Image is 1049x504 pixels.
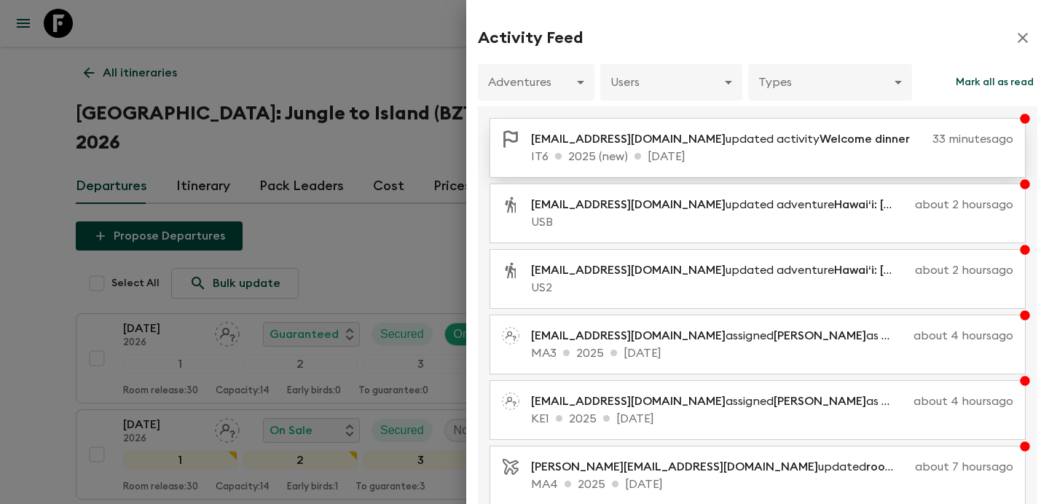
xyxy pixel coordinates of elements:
div: Types [748,62,912,103]
p: about 7 hours ago [915,458,1013,476]
p: assigned as a pack leader [531,327,908,344]
p: updated [531,458,909,476]
span: [PERSON_NAME] [774,395,866,407]
button: Mark all as read [952,64,1037,101]
p: US2 [531,279,1013,296]
div: Adventures [478,62,594,103]
span: [EMAIL_ADDRESS][DOMAIN_NAME] [531,199,726,210]
p: KE1 2025 [DATE] [531,410,1013,428]
p: updated activity [531,130,922,148]
div: Users [600,62,742,103]
p: IT6 2025 (new) [DATE] [531,148,1013,165]
p: updated adventure [531,196,909,213]
h2: Activity Feed [478,28,583,47]
p: about 4 hours ago [914,393,1013,410]
span: [EMAIL_ADDRESS][DOMAIN_NAME] [531,330,726,342]
span: [PERSON_NAME] [774,330,866,342]
p: about 2 hours ago [915,196,1013,213]
p: MA3 2025 [DATE] [531,344,1013,362]
span: [EMAIL_ADDRESS][DOMAIN_NAME] [531,264,726,276]
p: MA4 2025 [DATE] [531,476,1013,493]
span: [EMAIL_ADDRESS][DOMAIN_NAME] [531,133,726,145]
span: [PERSON_NAME][EMAIL_ADDRESS][DOMAIN_NAME] [531,461,818,473]
span: Hawaiʻi: [GEOGRAPHIC_DATA] [834,264,1002,276]
span: Welcome dinner [820,133,910,145]
span: [EMAIL_ADDRESS][DOMAIN_NAME] [531,395,726,407]
p: assigned as a pack leader [531,393,908,410]
p: about 2 hours ago [915,261,1013,279]
p: updated adventure [531,261,909,279]
p: 33 minutes ago [927,130,1013,148]
span: room release days [866,461,969,473]
p: about 4 hours ago [914,327,1013,344]
p: USB [531,213,1013,231]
